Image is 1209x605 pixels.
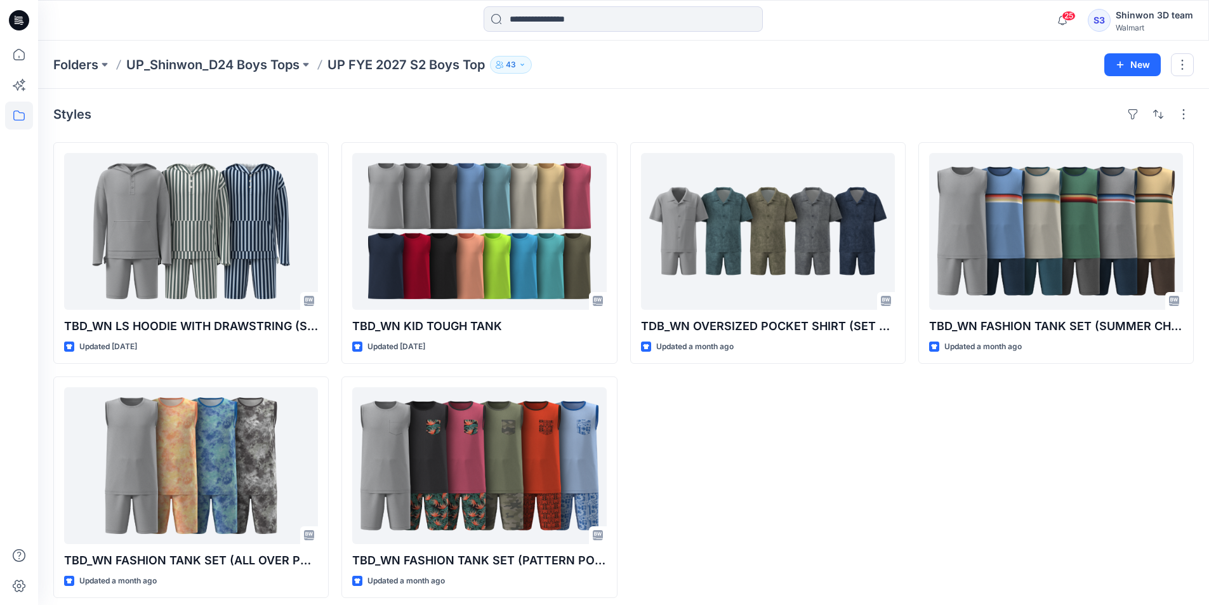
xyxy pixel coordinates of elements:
p: TDB_WN OVERSIZED POCKET SHIRT (SET W.SHORTER SHORTS) [641,317,895,335]
p: TBD_WN FASHION TANK SET (SUMMER CHEST STRIPE) [929,317,1183,335]
a: TBD_WN FASHION TANK SET (PATTERN POCKET CONTR BINDING) [352,387,606,544]
p: TBD_WN LS HOODIE WITH DRAWSTRING (SET W.SHORTS) [64,317,318,335]
span: 25 [1062,11,1076,21]
div: Shinwon 3D team [1116,8,1193,23]
p: Updated [DATE] [79,340,137,354]
p: Updated a month ago [79,575,157,588]
button: 43 [490,56,532,74]
p: Updated a month ago [367,575,445,588]
a: UP_Shinwon_D24 Boys Tops [126,56,300,74]
a: TDB_WN OVERSIZED POCKET SHIRT (SET W.SHORTER SHORTS) [641,153,895,310]
p: UP FYE 2027 S2 Boys Top [327,56,485,74]
p: Updated a month ago [656,340,734,354]
h4: Styles [53,107,91,122]
p: 43 [506,58,516,72]
p: TBD_WN FASHION TANK SET (ALL OVER PRINTS) [64,552,318,569]
a: TBD_WN FASHION TANK SET (SUMMER CHEST STRIPE) [929,153,1183,310]
p: TBD_WN FASHION TANK SET (PATTERN POCKET CONTR BINDING) [352,552,606,569]
p: TBD_WN KID TOUGH TANK [352,317,606,335]
p: Updated [DATE] [367,340,425,354]
div: S3 [1088,9,1111,32]
a: TBD_WN FASHION TANK SET (ALL OVER PRINTS) [64,387,318,544]
a: TBD_WN KID TOUGH TANK [352,153,606,310]
div: Walmart [1116,23,1193,32]
a: TBD_WN LS HOODIE WITH DRAWSTRING (SET W.SHORTS) [64,153,318,310]
p: Updated a month ago [944,340,1022,354]
button: New [1104,53,1161,76]
a: Folders [53,56,98,74]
